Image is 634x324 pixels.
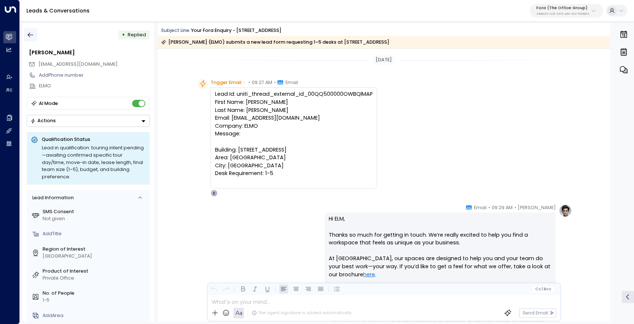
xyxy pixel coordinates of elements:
[29,49,150,57] div: [PERSON_NAME]
[285,79,298,86] span: Email
[252,310,351,316] div: The agent signature is added automatically
[43,312,147,319] div: AddArea
[122,29,125,41] div: •
[215,90,373,185] div: Lead Id: uniti_thread_external_id_00QQ500000OWBQlMAP First Name: [PERSON_NAME] Last Name: [PERSON...
[274,79,276,86] span: •
[30,194,73,201] div: Lead Information
[43,215,147,222] div: Not given
[209,285,219,294] button: Undo
[39,72,150,79] div: AddPhone number
[532,286,554,292] button: Cc|Bcc
[252,79,272,86] span: 09:27 AM
[248,79,250,86] span: •
[42,144,146,181] div: Lead in qualification: touring intent pending—awaiting confirmed specific tour day/time, move-in ...
[211,79,241,86] span: Trigger Email
[536,6,589,10] p: Fora (The Office Group)
[26,7,90,14] a: Leads & Conversations
[43,253,147,260] div: [GEOGRAPHIC_DATA]
[30,118,56,124] div: Actions
[211,190,217,196] div: E
[39,61,118,68] span: emma.chandler95@outlook.com
[43,268,147,275] label: Product of Interest
[243,79,245,86] span: •
[27,115,150,127] div: Button group with a nested menu
[222,285,231,294] button: Redo
[542,287,543,291] span: |
[161,27,190,33] span: Subject Line:
[43,290,147,297] label: No. of People
[39,61,118,67] span: [EMAIL_ADDRESS][DOMAIN_NAME]
[373,55,394,65] div: [DATE]
[39,83,150,90] div: ELMO
[191,27,281,34] div: Your Fora Enquiry - [STREET_ADDRESS]
[43,275,147,282] div: Private Office
[43,297,147,304] div: 1-5
[518,204,556,211] span: [PERSON_NAME]
[161,39,389,46] div: [PERSON_NAME] (ELMO) submits a new lead form requesting 1–5 desks at [STREET_ADDRESS]
[474,204,487,211] span: Email
[27,115,150,127] button: Actions
[559,204,572,217] img: profile-logo.png
[488,204,490,211] span: •
[42,136,146,143] p: Qualification Status
[128,32,146,38] span: Replied
[39,100,58,107] div: AI Mode
[530,4,603,18] button: Fora (The Office Group)24bbb2f3-cf28-4415-a26f-20e170838bf4
[536,12,589,15] p: 24bbb2f3-cf28-4415-a26f-20e170838bf4
[43,246,147,253] label: Region of Interest
[514,204,516,211] span: •
[43,208,147,215] label: SMS Consent
[43,230,147,237] div: AddTitle
[492,204,513,211] span: 09:29 AM
[363,271,375,279] a: here
[535,287,551,291] span: Cc Bcc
